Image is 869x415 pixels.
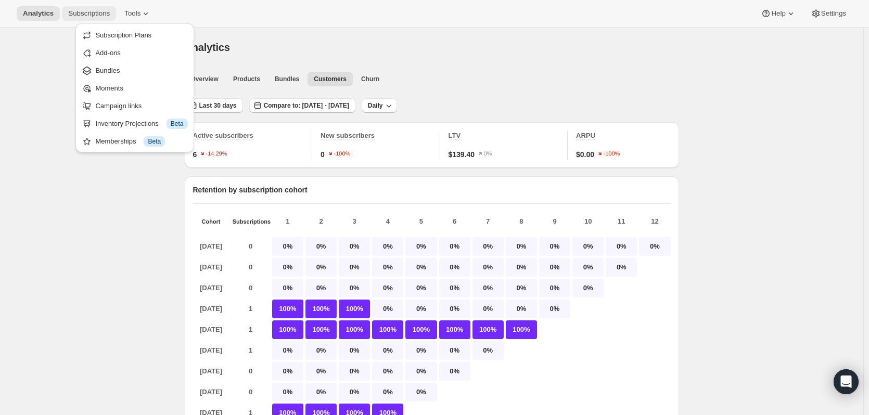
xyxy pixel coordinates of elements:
p: 1 [272,216,303,227]
p: 0% [272,383,303,401]
text: -100% [604,151,620,157]
p: 1 [233,341,269,360]
button: Memberships [79,133,190,149]
button: Inventory Projections [79,115,190,132]
p: 0% [405,237,437,256]
p: 0% [472,258,504,277]
p: 0% [572,279,604,297]
p: 0% [372,362,403,381]
text: -14.29% [206,151,227,157]
p: 0% [339,383,370,401]
button: Moments [79,80,190,96]
span: $139.40 [449,149,475,160]
p: 0% [506,237,537,256]
p: 0% [639,237,670,256]
p: [DATE] [193,341,229,360]
button: Campaign links [79,97,190,114]
p: 0% [539,237,570,256]
span: Campaign links [95,102,142,110]
p: 0% [439,258,470,277]
span: Help [771,9,785,18]
span: Churn [361,75,379,83]
p: 0% [305,362,337,381]
p: 0% [405,258,437,277]
p: 1 [233,300,269,318]
p: 0% [305,383,337,401]
p: 0% [305,258,337,277]
p: 0% [372,279,403,297]
span: New subscribers [321,132,375,139]
p: [DATE] [193,237,229,256]
button: Daily [362,98,398,113]
button: Bundles [79,62,190,79]
p: 2 [305,216,337,227]
p: 0% [272,362,303,381]
p: 0% [439,362,470,381]
p: 0% [339,341,370,360]
p: 0% [472,341,504,360]
p: 0% [272,237,303,256]
p: 12 [639,216,670,227]
p: 0% [339,362,370,381]
p: 0% [539,279,570,297]
button: Analytics [17,6,60,21]
p: 0% [439,300,470,318]
span: Subscriptions [68,9,110,18]
p: [DATE] [193,300,229,318]
p: 100% [372,320,403,339]
span: Subscription Plans [95,31,151,39]
p: 0% [405,362,437,381]
p: 100% [506,320,537,339]
span: LTV [449,132,461,139]
p: 0% [472,279,504,297]
p: 0 [233,383,269,401]
p: 0% [372,258,403,277]
p: 6 [439,216,470,227]
p: 0% [572,258,604,277]
p: 0 [233,258,269,277]
button: Tools [118,6,157,21]
p: 11 [606,216,637,227]
p: 0% [372,341,403,360]
p: [DATE] [193,362,229,381]
p: 0% [339,258,370,277]
p: 0% [606,237,637,256]
p: 0% [506,300,537,318]
div: Open Intercom Messenger [834,369,859,394]
button: Compare to: [DATE] - [DATE] [249,98,355,113]
div: Memberships [95,136,187,147]
p: 100% [272,300,303,318]
span: Analytics [185,42,230,53]
span: Compare to: [DATE] - [DATE] [264,101,349,110]
p: 0% [305,237,337,256]
span: Bundles [95,67,120,74]
text: -100% [334,151,350,157]
p: 0% [305,341,337,360]
p: 1 [233,320,269,339]
p: [DATE] [193,320,229,339]
p: 100% [439,320,470,339]
p: 100% [405,320,437,339]
p: 100% [339,320,370,339]
p: 0% [439,237,470,256]
span: $0.00 [576,149,594,160]
p: 3 [339,216,370,227]
button: Subscriptions [62,6,116,21]
p: 5 [405,216,437,227]
p: [DATE] [193,258,229,277]
p: 0% [405,279,437,297]
span: Beta [148,137,161,146]
p: 100% [272,320,303,339]
span: ARPU [576,132,595,139]
span: Add-ons [95,49,120,57]
p: 0% [305,279,337,297]
p: 0% [372,237,403,256]
span: Beta [171,120,184,128]
button: Settings [804,6,852,21]
p: 0 [233,279,269,297]
p: 0% [339,237,370,256]
span: Bundles [275,75,299,83]
p: 100% [305,300,337,318]
span: Moments [95,84,123,92]
span: Products [233,75,260,83]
